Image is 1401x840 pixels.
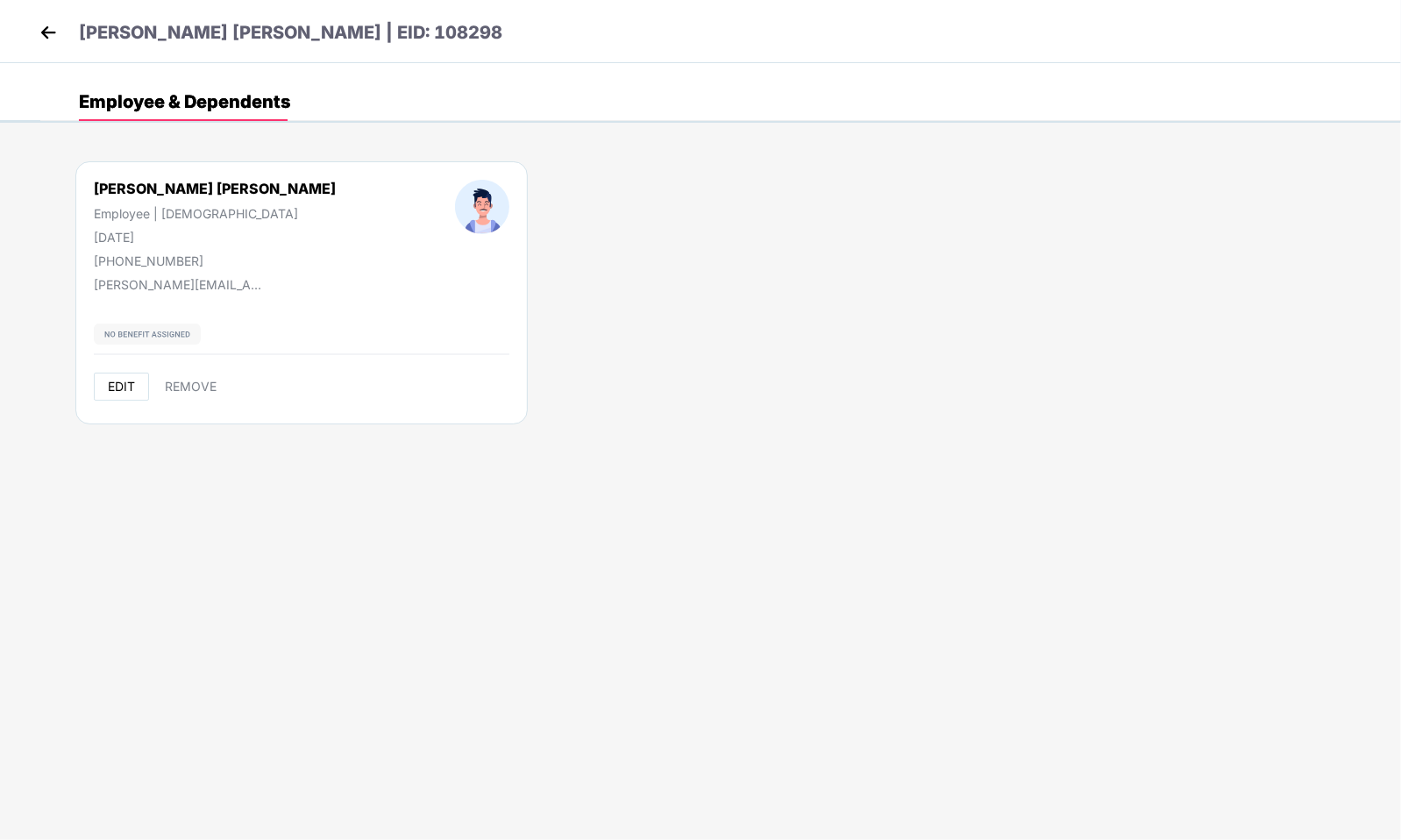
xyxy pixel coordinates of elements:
div: [DATE] [94,230,336,245]
div: [PHONE_NUMBER] [94,253,336,268]
button: EDIT [94,373,149,401]
img: profileImage [455,180,509,234]
div: [PERSON_NAME][EMAIL_ADDRESS][DOMAIN_NAME] [94,277,269,292]
img: back [35,19,61,46]
div: [PERSON_NAME] [PERSON_NAME] [94,180,336,197]
span: EDIT [108,380,135,394]
div: Employee & Dependents [79,93,290,110]
div: Employee | [DEMOGRAPHIC_DATA] [94,206,336,221]
img: svg+xml;base64,PHN2ZyB4bWxucz0iaHR0cDovL3d3dy53My5vcmcvMjAwMC9zdmciIHdpZHRoPSIxMjIiIGhlaWdodD0iMj... [94,324,201,345]
span: REMOVE [165,380,217,394]
p: [PERSON_NAME] [PERSON_NAME] | EID: 108298 [79,19,502,46]
button: REMOVE [151,373,231,401]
